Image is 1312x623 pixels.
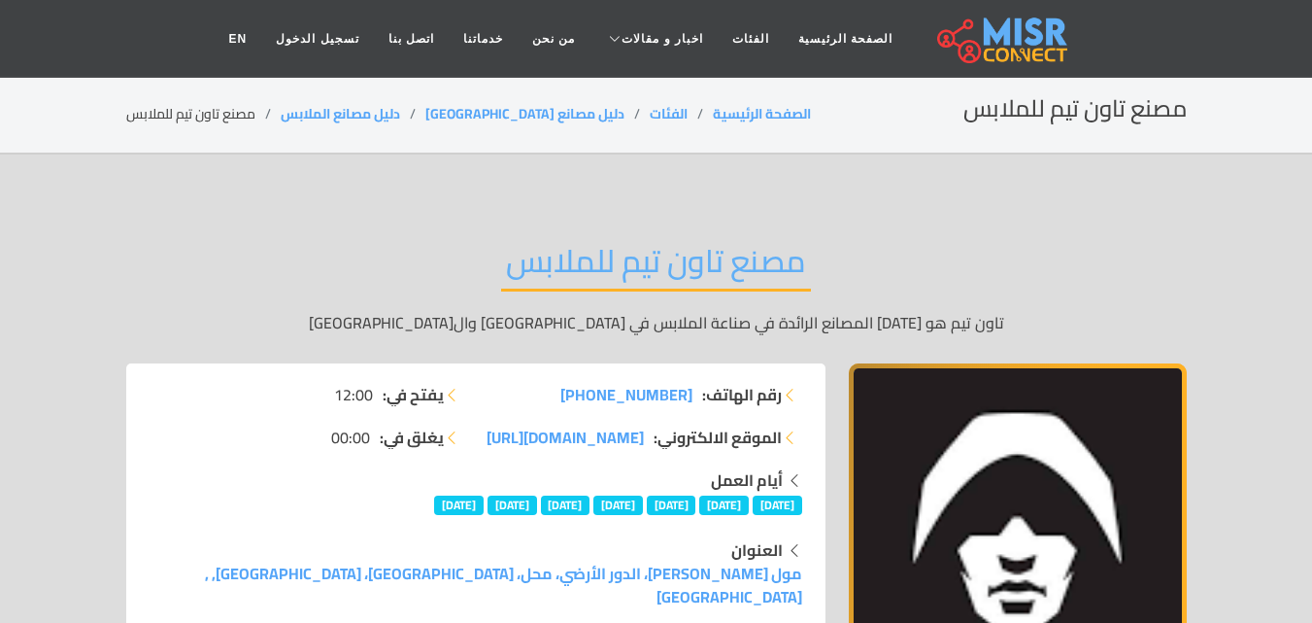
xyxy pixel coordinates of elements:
[713,101,811,126] a: الصفحة الرئيسية
[731,536,783,565] strong: العنوان
[126,311,1187,334] p: تاون تيم هو [DATE] المصانع الرائدة في صناعة الملابس في [GEOGRAPHIC_DATA] وال[GEOGRAPHIC_DATA]
[711,466,783,495] strong: أيام العمل
[541,496,590,515] span: [DATE]
[784,20,907,57] a: الصفحة الرئيسية
[374,20,449,57] a: اتصل بنا
[593,496,643,515] span: [DATE]
[449,20,518,57] a: خدماتنا
[647,496,696,515] span: [DATE]
[281,101,400,126] a: دليل مصانع الملابس
[937,15,1067,63] img: main.misr_connect
[518,20,589,57] a: من نحن
[126,104,281,124] li: مصنع تاون تيم للملابس
[261,20,373,57] a: تسجيل الدخول
[434,496,484,515] span: [DATE]
[501,242,811,292] h2: مصنع تاون تيم للملابس
[589,20,718,57] a: اخبار و مقالات
[650,101,688,126] a: الفئات
[702,383,782,406] strong: رقم الهاتف:
[753,496,802,515] span: [DATE]
[963,95,1187,123] h2: مصنع تاون تيم للملابس
[487,423,644,452] span: [DOMAIN_NAME][URL]
[718,20,784,57] a: الفئات
[334,383,373,406] span: 12:00
[560,383,692,406] a: [PHONE_NUMBER]
[488,496,537,515] span: [DATE]
[383,383,444,406] strong: يفتح في:
[699,496,749,515] span: [DATE]
[215,20,262,57] a: EN
[331,426,370,449] span: 00:00
[560,380,692,409] span: [PHONE_NUMBER]
[380,426,444,449] strong: يغلق في:
[487,426,644,449] a: [DOMAIN_NAME][URL]
[425,101,624,126] a: دليل مصانع [GEOGRAPHIC_DATA]
[205,559,802,611] a: مول [PERSON_NAME]، الدور الأرضي، محل، [GEOGRAPHIC_DATA]، [GEOGRAPHIC_DATA], , [GEOGRAPHIC_DATA]
[622,30,703,48] span: اخبار و مقالات
[654,426,782,449] strong: الموقع الالكتروني:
